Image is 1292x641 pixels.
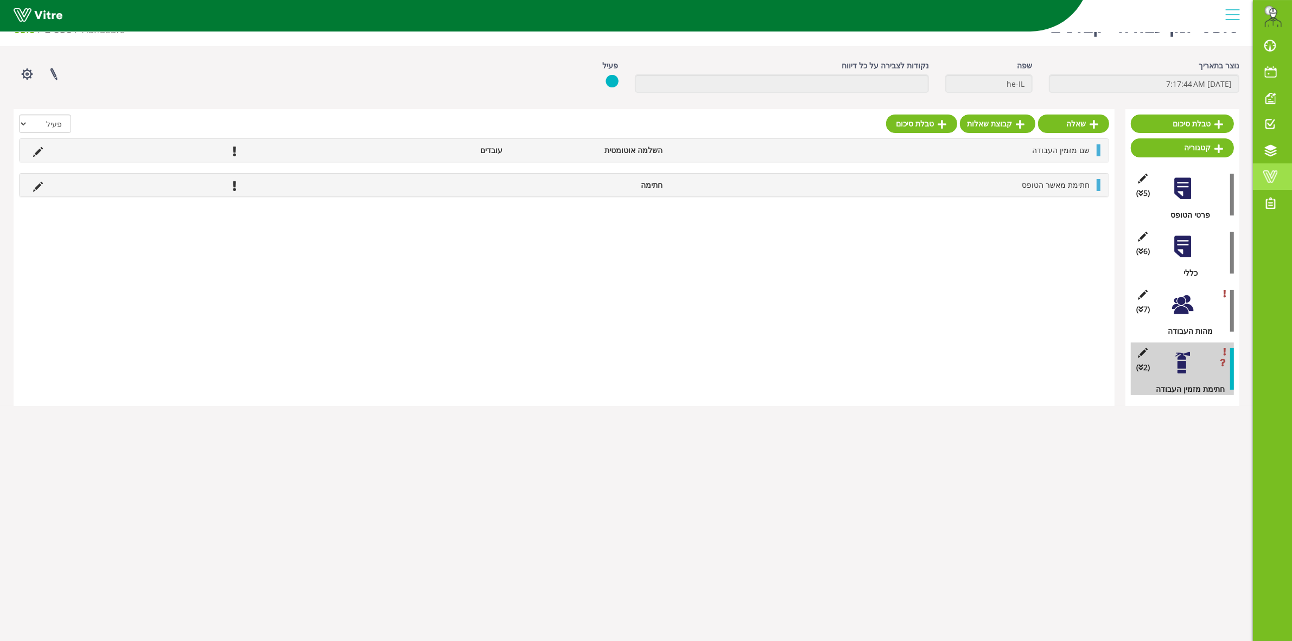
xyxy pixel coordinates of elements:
span: (2 ) [1136,361,1150,373]
a: טבלת סיכום [1131,115,1234,133]
a: קטגוריה [1131,138,1234,157]
label: נקודות לצבירה על כל דיווח [842,60,929,72]
label: פעיל [603,60,619,72]
span: חתימת מאשר הטופס [1022,180,1090,190]
label: נוצר בתאריך [1199,60,1239,72]
li: השלמה אוטומטית [508,144,668,156]
li: עובדים [348,144,508,156]
div: מהות העבודה [1139,325,1234,337]
a: טבלת סיכום [886,115,957,133]
li: חתימה [508,179,668,191]
a: שאלה [1038,115,1109,133]
span: (6 ) [1136,245,1150,257]
div: חתימת מזמין העבודה [1139,383,1234,395]
span: (5 ) [1136,187,1150,199]
img: yes [606,74,619,88]
div: פרטי הטופס [1139,209,1234,221]
span: (7 ) [1136,303,1150,315]
span: שם מזמין העבודה [1032,145,1090,155]
label: שפה [1017,60,1033,72]
a: קבוצת שאלות [960,115,1035,133]
div: כללי [1139,267,1234,279]
img: da32df7d-b9e3-429d-8c5c-2e32c797c474.png [1262,5,1284,27]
